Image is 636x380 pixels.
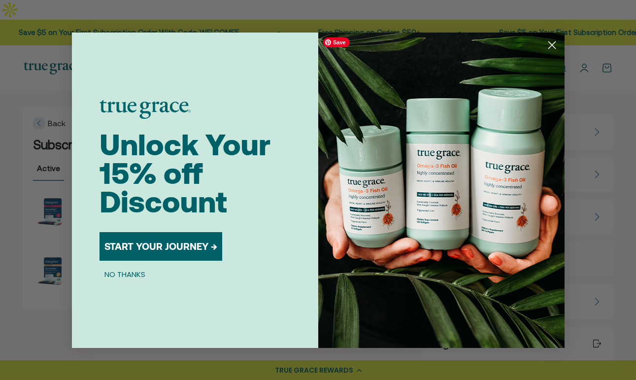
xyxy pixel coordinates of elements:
[100,100,191,119] img: logo placeholder
[318,33,565,348] img: 098727d5-50f8-4f9b-9554-844bb8da1403.jpeg
[100,269,150,280] button: NO THANKS
[100,232,222,261] button: START YOUR JOURNEY →
[543,36,561,54] button: Close dialog
[100,128,270,219] span: Unlock Your 15% off Discount
[323,37,350,47] span: Save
